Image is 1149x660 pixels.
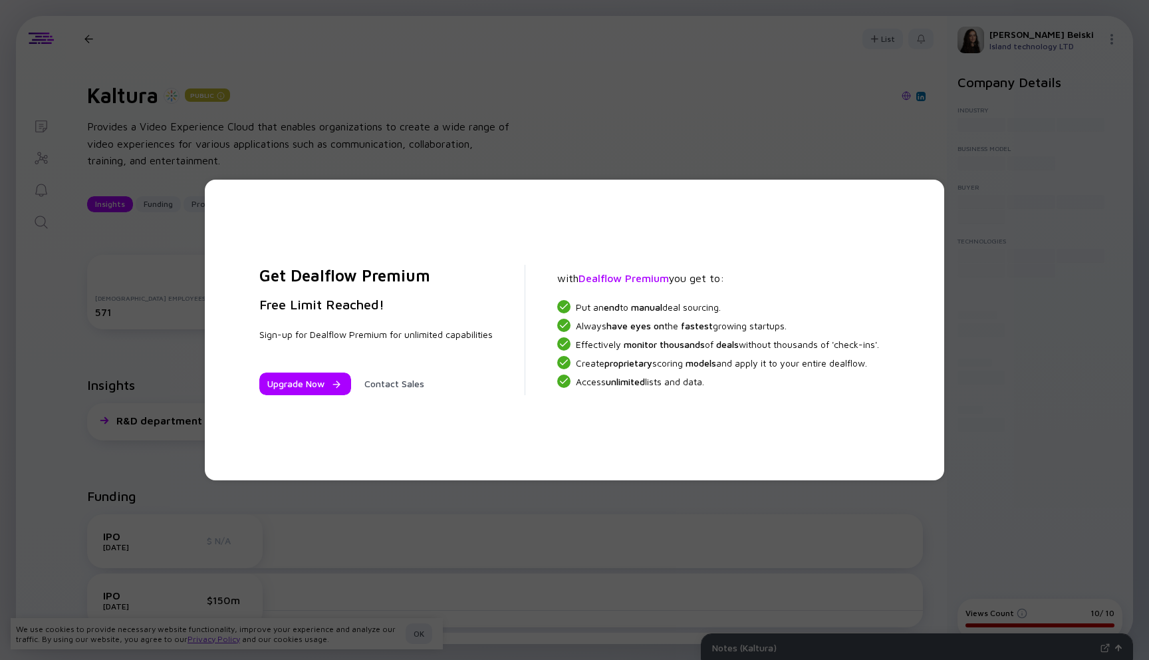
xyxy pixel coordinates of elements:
[604,301,620,313] span: end
[576,357,867,369] span: Create scoring and apply it to your entire dealflow.
[576,320,787,331] span: Always the growing startups.
[624,339,705,350] span: monitor thousands
[681,320,713,331] span: fastest
[259,373,351,395] button: Upgrade Now
[576,301,721,313] span: Put an to deal sourcing.
[578,272,669,284] span: Dealflow Premium
[259,297,493,313] h3: Free Limit Reached!
[576,339,879,350] span: Effectively of without thousands of 'check-ins'.
[604,357,652,369] span: proprietary
[686,357,716,369] span: models
[557,272,724,284] span: with you get to:
[716,339,739,350] span: deals
[576,376,704,387] span: Access lists and data.
[259,265,493,286] h2: Get Dealflow Premium
[631,301,662,313] span: manual
[606,376,645,387] span: unlimited
[259,329,493,341] div: Sign-up for Dealflow Premium for unlimited capabilities
[606,320,664,331] span: have eyes on
[356,373,432,395] button: Contact Sales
